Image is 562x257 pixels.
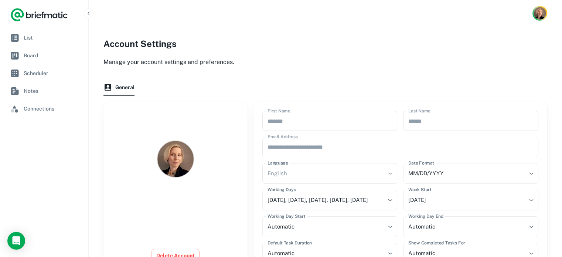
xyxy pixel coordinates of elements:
span: Notes [24,87,79,95]
a: Scheduler [6,65,82,81]
label: Default Task Duration [268,240,312,246]
button: General [103,78,134,96]
div: Automatic [403,216,538,237]
span: Scheduler [24,69,79,77]
a: Notes [6,83,82,99]
span: Board [24,51,79,60]
div: [DATE], [DATE], [DATE], [DATE], [DATE] [262,190,398,210]
label: Language [268,160,288,166]
div: Automatic [262,216,398,237]
label: Email Address [268,133,298,140]
div: English [262,163,398,184]
label: Working Day Start [268,213,305,220]
span: Connections [24,105,79,113]
label: Working Days [268,186,296,193]
button: Account button [532,6,547,21]
a: Logo [10,7,68,22]
div: [DATE] [403,190,538,210]
h2: Account Settings [103,37,547,50]
a: Connections [6,101,82,117]
label: Show Completed Tasks For [408,240,465,246]
img: Jessica Berecz [157,141,194,177]
a: List [6,30,82,46]
label: Working Day End [408,213,443,220]
a: Board [6,47,82,64]
label: Date Format [408,160,434,166]
div: MM/DD/YYYY [403,163,538,184]
label: First Name [268,108,290,114]
p: Manage your account settings and preferences. [103,58,547,67]
label: Last Name [408,108,430,114]
div: Open Intercom Messenger [7,232,25,250]
img: Jessica Berecz [534,7,546,20]
span: List [24,34,79,42]
label: Week Start [408,186,431,193]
